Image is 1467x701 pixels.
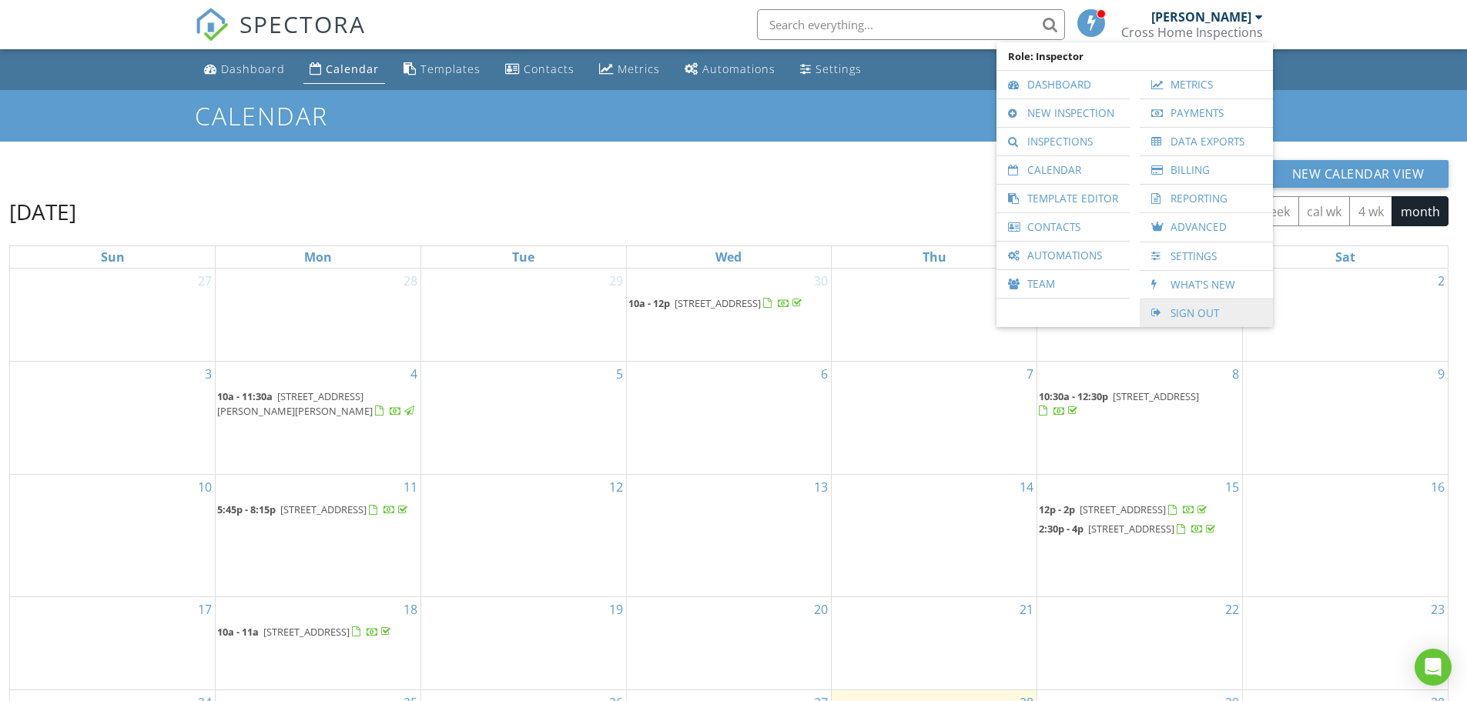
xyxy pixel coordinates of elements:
[628,296,805,310] a: 10a - 12p [STREET_ADDRESS]
[1147,185,1265,212] a: Reporting
[1039,522,1218,536] a: 2:30p - 4p [STREET_ADDRESS]
[202,362,215,386] a: Go to August 3, 2025
[326,62,379,76] div: Calendar
[628,296,670,310] span: 10a - 12p
[811,475,831,499] a: Go to August 13, 2025
[1392,196,1449,226] button: month
[1147,242,1265,270] a: Settings
[613,362,626,386] a: Go to August 5, 2025
[675,296,761,310] span: [STREET_ADDRESS]
[407,362,420,386] a: Go to August 4, 2025
[9,196,76,227] h2: [DATE]
[217,389,273,403] span: 10a - 11:30a
[303,55,385,84] a: Calendar
[794,55,868,84] a: Settings
[1004,42,1265,70] span: Role: Inspector
[195,269,215,293] a: Go to July 27, 2025
[1242,361,1448,474] td: Go to August 9, 2025
[195,102,1273,129] h1: Calendar
[217,389,373,418] span: [STREET_ADDRESS][PERSON_NAME][PERSON_NAME]
[832,269,1037,361] td: Go to July 31, 2025
[919,246,950,268] a: Thursday
[1004,242,1122,269] a: Automations
[1242,269,1448,361] td: Go to August 2, 2025
[217,625,394,639] a: 10a - 11a [STREET_ADDRESS]
[1332,246,1358,268] a: Saturday
[217,502,410,516] a: 5:45p - 8:15p [STREET_ADDRESS]
[198,55,291,84] a: Dashboard
[216,596,421,689] td: Go to August 18, 2025
[195,475,215,499] a: Go to August 10, 2025
[1147,71,1265,98] a: Metrics
[1004,270,1122,298] a: Team
[811,269,831,293] a: Go to July 30, 2025
[1004,156,1122,184] a: Calendar
[1435,362,1448,386] a: Go to August 9, 2025
[400,475,420,499] a: Go to August 11, 2025
[1004,213,1122,241] a: Contacts
[1004,99,1122,127] a: New Inspection
[1088,522,1174,536] span: [STREET_ADDRESS]
[221,62,285,76] div: Dashboard
[1229,362,1242,386] a: Go to August 8, 2025
[1222,597,1242,622] a: Go to August 22, 2025
[239,8,366,40] span: SPECTORA
[1147,299,1265,327] a: Sign Out
[301,246,335,268] a: Monday
[216,361,421,474] td: Go to August 4, 2025
[1037,475,1243,596] td: Go to August 15, 2025
[217,502,276,516] span: 5:45p - 8:15p
[217,389,417,418] a: 10a - 11:30a [STREET_ADDRESS][PERSON_NAME][PERSON_NAME]
[1147,271,1265,299] a: What's New
[216,475,421,596] td: Go to August 11, 2025
[626,269,832,361] td: Go to July 30, 2025
[420,62,481,76] div: Templates
[195,597,215,622] a: Go to August 17, 2025
[1147,128,1265,155] a: Data Exports
[593,55,666,84] a: Metrics
[832,596,1037,689] td: Go to August 21, 2025
[10,475,216,596] td: Go to August 10, 2025
[628,295,830,313] a: 10a - 12p [STREET_ADDRESS]
[1004,128,1122,155] a: Inspections
[10,596,216,689] td: Go to August 17, 2025
[1428,597,1448,622] a: Go to August 23, 2025
[1017,475,1037,499] a: Go to August 14, 2025
[195,8,229,42] img: The Best Home Inspection Software - Spectora
[678,55,782,84] a: Automations (Basic)
[712,246,745,268] a: Wednesday
[832,361,1037,474] td: Go to August 7, 2025
[816,62,862,76] div: Settings
[397,55,487,84] a: Templates
[1435,269,1448,293] a: Go to August 2, 2025
[626,361,832,474] td: Go to August 6, 2025
[1004,71,1122,98] a: Dashboard
[10,361,216,474] td: Go to August 3, 2025
[400,597,420,622] a: Go to August 18, 2025
[1113,389,1199,403] span: [STREET_ADDRESS]
[1017,597,1037,622] a: Go to August 21, 2025
[420,596,626,689] td: Go to August 19, 2025
[195,21,366,53] a: SPECTORA
[1039,389,1108,403] span: 10:30a - 12:30p
[1023,362,1037,386] a: Go to August 7, 2025
[98,246,128,268] a: Sunday
[499,55,581,84] a: Contacts
[400,269,420,293] a: Go to July 28, 2025
[811,597,831,622] a: Go to August 20, 2025
[420,269,626,361] td: Go to July 29, 2025
[524,62,574,76] div: Contacts
[420,475,626,596] td: Go to August 12, 2025
[1242,475,1448,596] td: Go to August 16, 2025
[1252,196,1299,226] button: week
[1039,502,1075,516] span: 12p - 2p
[1428,475,1448,499] a: Go to August 16, 2025
[1349,196,1392,226] button: 4 wk
[1242,596,1448,689] td: Go to August 23, 2025
[626,475,832,596] td: Go to August 13, 2025
[757,9,1065,40] input: Search everything...
[1298,196,1351,226] button: cal wk
[1268,160,1449,188] button: New Calendar View
[509,246,538,268] a: Tuesday
[1037,596,1243,689] td: Go to August 22, 2025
